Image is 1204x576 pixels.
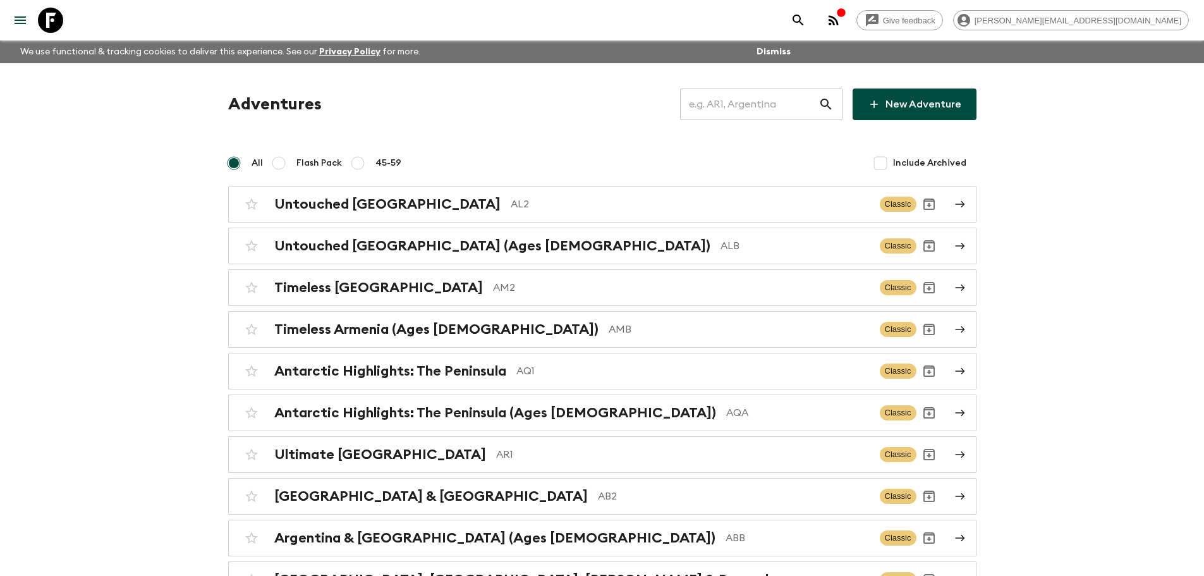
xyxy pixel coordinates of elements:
[228,92,322,117] h1: Adventures
[228,436,976,473] a: Ultimate [GEOGRAPHIC_DATA]AR1ClassicArchive
[228,269,976,306] a: Timeless [GEOGRAPHIC_DATA]AM2ClassicArchive
[968,16,1188,25] span: [PERSON_NAME][EMAIL_ADDRESS][DOMAIN_NAME]
[916,192,942,217] button: Archive
[274,321,599,338] h2: Timeless Armenia (Ages [DEMOGRAPHIC_DATA])
[375,157,401,169] span: 45-59
[598,489,870,504] p: AB2
[516,364,870,379] p: AQ1
[15,40,425,63] p: We use functional & tracking cookies to deliver this experience. See our for more.
[680,87,818,122] input: e.g. AR1, Argentina
[609,322,870,337] p: AMB
[274,238,710,254] h2: Untouched [GEOGRAPHIC_DATA] (Ages [DEMOGRAPHIC_DATA])
[880,322,916,337] span: Classic
[916,525,942,551] button: Archive
[496,447,870,462] p: AR1
[916,400,942,426] button: Archive
[726,405,870,420] p: AQA
[916,275,942,300] button: Archive
[493,280,870,295] p: AM2
[893,157,966,169] span: Include Archived
[274,488,588,505] h2: [GEOGRAPHIC_DATA] & [GEOGRAPHIC_DATA]
[880,197,916,212] span: Classic
[880,530,916,546] span: Classic
[916,358,942,384] button: Archive
[274,363,506,379] h2: Antarctic Highlights: The Peninsula
[296,157,342,169] span: Flash Pack
[721,238,870,254] p: ALB
[880,280,916,295] span: Classic
[228,186,976,223] a: Untouched [GEOGRAPHIC_DATA]AL2ClassicArchive
[856,10,943,30] a: Give feedback
[916,317,942,342] button: Archive
[953,10,1189,30] div: [PERSON_NAME][EMAIL_ADDRESS][DOMAIN_NAME]
[274,279,483,296] h2: Timeless [GEOGRAPHIC_DATA]
[880,489,916,504] span: Classic
[511,197,870,212] p: AL2
[880,364,916,379] span: Classic
[8,8,33,33] button: menu
[880,405,916,420] span: Classic
[853,89,976,120] a: New Adventure
[916,442,942,467] button: Archive
[880,238,916,254] span: Classic
[786,8,811,33] button: search adventures
[319,47,380,56] a: Privacy Policy
[916,233,942,259] button: Archive
[228,395,976,431] a: Antarctic Highlights: The Peninsula (Ages [DEMOGRAPHIC_DATA])AQAClassicArchive
[228,311,976,348] a: Timeless Armenia (Ages [DEMOGRAPHIC_DATA])AMBClassicArchive
[726,530,870,546] p: ABB
[274,446,486,463] h2: Ultimate [GEOGRAPHIC_DATA]
[252,157,263,169] span: All
[274,530,715,546] h2: Argentina & [GEOGRAPHIC_DATA] (Ages [DEMOGRAPHIC_DATA])
[228,478,976,515] a: [GEOGRAPHIC_DATA] & [GEOGRAPHIC_DATA]AB2ClassicArchive
[274,196,501,212] h2: Untouched [GEOGRAPHIC_DATA]
[880,447,916,462] span: Classic
[228,520,976,556] a: Argentina & [GEOGRAPHIC_DATA] (Ages [DEMOGRAPHIC_DATA])ABBClassicArchive
[274,405,716,421] h2: Antarctic Highlights: The Peninsula (Ages [DEMOGRAPHIC_DATA])
[228,228,976,264] a: Untouched [GEOGRAPHIC_DATA] (Ages [DEMOGRAPHIC_DATA])ALBClassicArchive
[753,43,794,61] button: Dismiss
[228,353,976,389] a: Antarctic Highlights: The PeninsulaAQ1ClassicArchive
[916,484,942,509] button: Archive
[876,16,942,25] span: Give feedback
